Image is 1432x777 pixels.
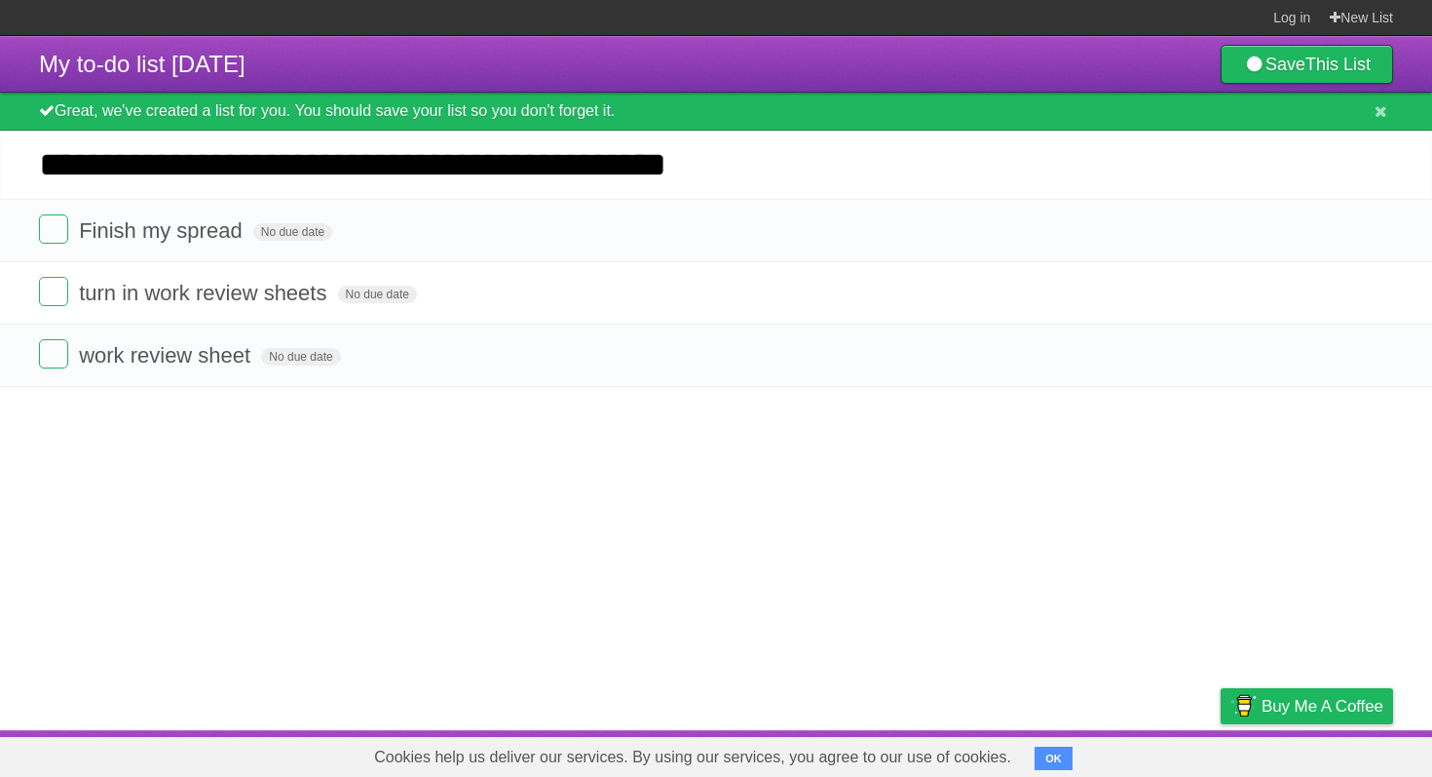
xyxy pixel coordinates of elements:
[338,286,417,303] span: No due date
[1035,747,1073,770] button: OK
[79,218,247,243] span: Finish my spread
[39,214,68,244] label: Done
[961,735,1002,772] a: About
[79,281,331,305] span: turn in work review sheets
[39,277,68,306] label: Done
[1221,45,1393,84] a: SaveThis List
[253,223,332,241] span: No due date
[1262,689,1383,723] span: Buy me a coffee
[355,738,1031,777] span: Cookies help us deliver our services. By using our services, you agree to our use of cookies.
[261,348,340,366] span: No due date
[1305,55,1371,74] b: This List
[1270,735,1393,772] a: Suggest a feature
[39,51,245,77] span: My to-do list [DATE]
[79,343,255,368] span: work review sheet
[1230,689,1257,722] img: Buy me a coffee
[1129,735,1172,772] a: Terms
[1026,735,1105,772] a: Developers
[1195,735,1246,772] a: Privacy
[39,339,68,369] label: Done
[1221,688,1393,724] a: Buy me a coffee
